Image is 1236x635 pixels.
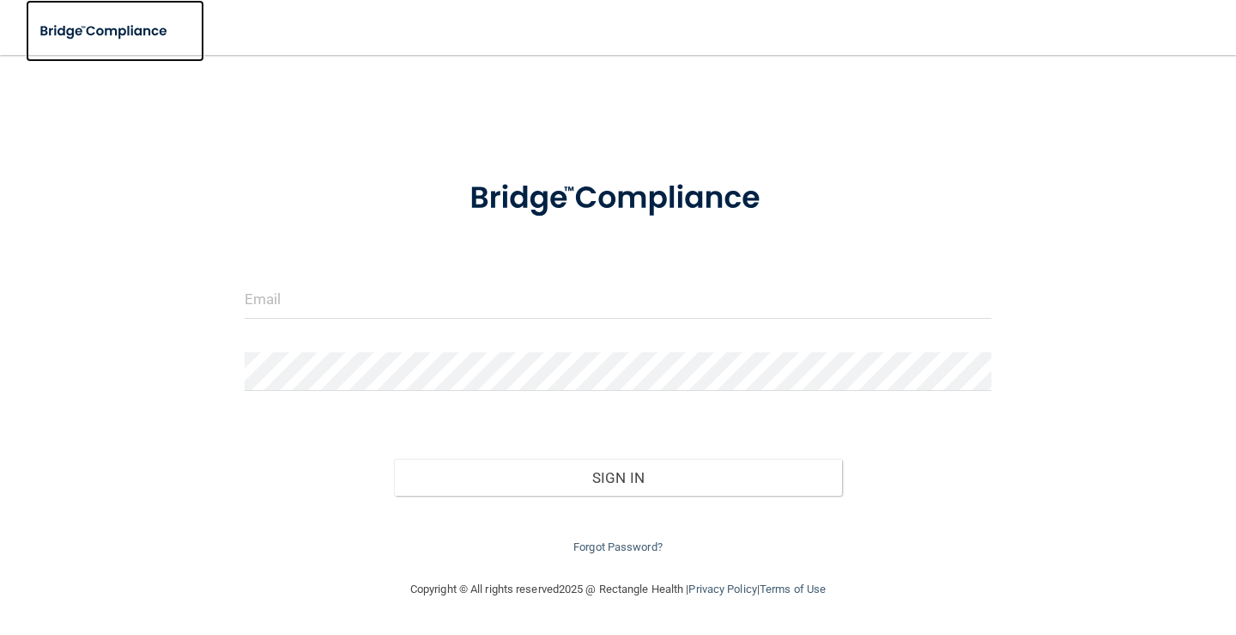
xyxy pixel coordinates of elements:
div: Copyright © All rights reserved 2025 @ Rectangle Health | | [305,562,931,617]
a: Privacy Policy [688,583,756,595]
input: Email [245,280,991,319]
img: bridge_compliance_login_screen.278c3ca4.svg [438,158,798,239]
img: bridge_compliance_login_screen.278c3ca4.svg [26,14,184,49]
a: Forgot Password? [573,540,663,553]
iframe: Drift Widget Chat Controller [939,514,1215,583]
button: Sign In [394,459,842,497]
a: Terms of Use [760,583,826,595]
